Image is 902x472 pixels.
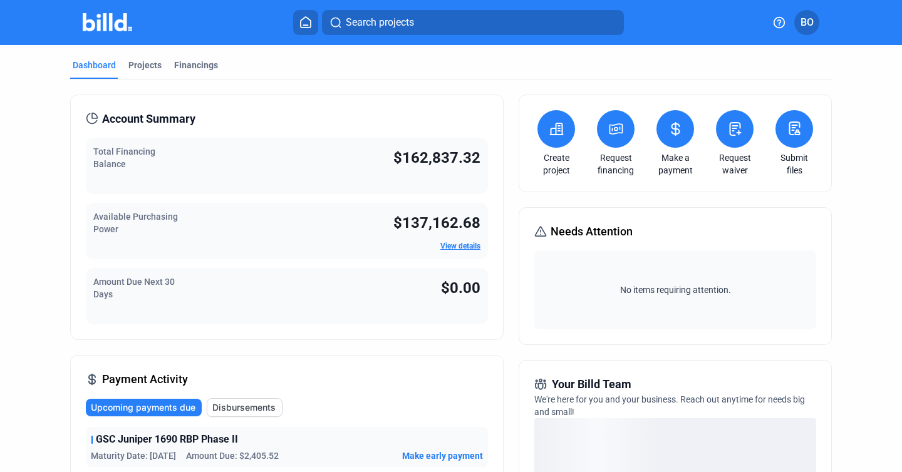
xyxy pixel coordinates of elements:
span: We're here for you and your business. Reach out anytime for needs big and small! [534,394,805,417]
div: Financings [174,59,218,71]
a: Submit files [772,151,816,177]
div: Projects [128,59,162,71]
span: Disbursements [212,401,276,414]
div: Dashboard [73,59,116,71]
span: Amount Due Next 30 Days [93,277,175,299]
button: Make early payment [402,449,483,462]
span: Total Financing Balance [93,146,155,169]
a: Request financing [594,151,638,177]
span: $162,837.32 [393,149,480,167]
span: Your Billd Team [552,376,631,393]
button: Upcoming payments due [86,399,202,416]
span: BO [801,15,814,30]
span: Available Purchasing Power [93,212,178,234]
a: View details [440,242,480,250]
a: Request waiver [713,151,757,177]
span: Payment Activity [102,371,188,388]
span: Account Summary [102,110,195,128]
button: Disbursements [207,398,283,417]
span: $0.00 [441,279,480,297]
span: Maturity Date: [DATE] [91,449,176,462]
span: Needs Attention [551,223,633,240]
span: GSC Juniper 1690 RBP Phase II [96,432,238,447]
a: Create project [534,151,578,177]
button: Search projects [322,10,624,35]
a: Make a payment [653,151,697,177]
button: BO [794,10,819,35]
span: Search projects [346,15,414,30]
span: Amount Due: $2,405.52 [186,449,279,462]
span: No items requiring attention. [539,284,811,296]
span: $137,162.68 [393,214,480,232]
img: Billd Company Logo [83,13,132,31]
span: Upcoming payments due [91,401,195,414]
